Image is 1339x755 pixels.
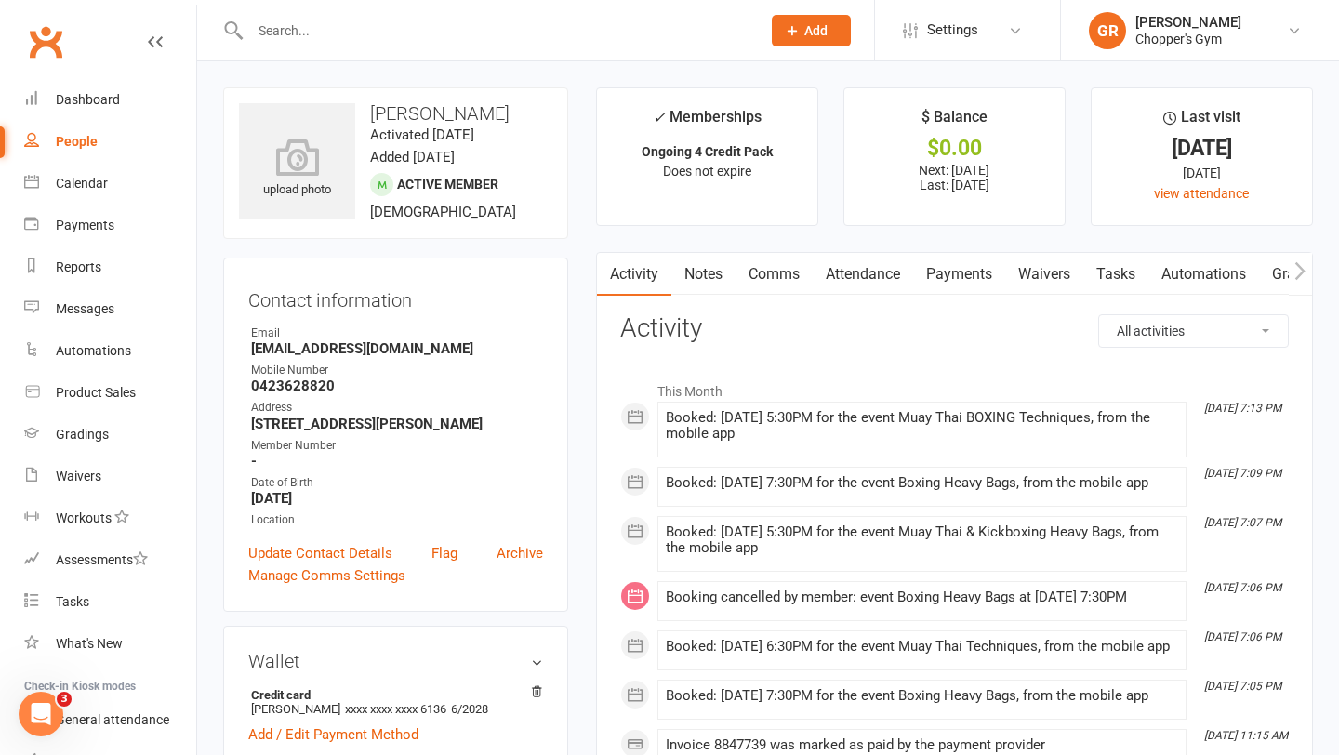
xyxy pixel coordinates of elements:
i: [DATE] 7:05 PM [1204,680,1281,693]
h3: Activity [620,314,1289,343]
div: Reports [56,259,101,274]
strong: [DATE] [251,490,543,507]
a: Payments [913,253,1005,296]
i: [DATE] 11:15 AM [1204,729,1288,742]
i: [DATE] 7:06 PM [1204,630,1281,643]
a: Add / Edit Payment Method [248,723,418,746]
div: People [56,134,98,149]
span: xxxx xxxx xxxx 6136 [345,702,446,716]
a: view attendance [1154,186,1249,201]
div: Memberships [653,105,762,139]
div: What's New [56,636,123,651]
i: [DATE] 7:07 PM [1204,516,1281,529]
a: Calendar [24,163,196,205]
strong: - [251,453,543,470]
a: Update Contact Details [248,542,392,564]
a: Flag [431,542,457,564]
i: ✓ [653,109,665,126]
div: Booked: [DATE] 6:30PM for the event Muay Thai Techniques, from the mobile app [666,639,1178,655]
i: [DATE] 7:06 PM [1204,581,1281,594]
a: Reports [24,246,196,288]
button: Add [772,15,851,46]
time: Added [DATE] [370,149,455,166]
h3: [PERSON_NAME] [239,103,552,124]
div: Payments [56,218,114,232]
div: Address [251,399,543,417]
a: Product Sales [24,372,196,414]
a: Waivers [24,456,196,497]
input: Search... [245,18,748,44]
a: Comms [736,253,813,296]
iframe: Intercom live chat [19,692,63,736]
h3: Wallet [248,651,543,671]
div: [DATE] [1108,139,1295,158]
div: Booked: [DATE] 7:30PM for the event Boxing Heavy Bags, from the mobile app [666,475,1178,491]
a: Clubworx [22,19,69,65]
a: What's New [24,623,196,665]
div: Booked: [DATE] 5:30PM for the event Muay Thai & Kickboxing Heavy Bags, from the mobile app [666,524,1178,556]
div: Mobile Number [251,362,543,379]
div: Booking cancelled by member: event Boxing Heavy Bags at [DATE] 7:30PM [666,589,1178,605]
i: [DATE] 7:13 PM [1204,402,1281,415]
div: Email [251,325,543,342]
a: Workouts [24,497,196,539]
a: Attendance [813,253,913,296]
div: Last visit [1163,105,1240,139]
strong: Ongoing 4 Credit Pack [642,144,773,159]
a: General attendance kiosk mode [24,699,196,741]
span: 6/2028 [451,702,488,716]
a: Tasks [1083,253,1148,296]
a: Automations [24,330,196,372]
a: Waivers [1005,253,1083,296]
div: Invoice 8847739 was marked as paid by the payment provider [666,737,1178,753]
div: Messages [56,301,114,316]
div: GR [1089,12,1126,49]
p: Next: [DATE] Last: [DATE] [861,163,1048,192]
div: Product Sales [56,385,136,400]
strong: Credit card [251,688,534,702]
div: $ Balance [921,105,988,139]
a: People [24,121,196,163]
i: [DATE] 7:09 PM [1204,467,1281,480]
a: Messages [24,288,196,330]
span: [DEMOGRAPHIC_DATA] [370,204,516,220]
span: 3 [57,692,72,707]
strong: 0423628820 [251,377,543,394]
a: Payments [24,205,196,246]
a: Activity [597,253,671,296]
div: Gradings [56,427,109,442]
li: [PERSON_NAME] [248,685,543,719]
div: Tasks [56,594,89,609]
a: Gradings [24,414,196,456]
div: Location [251,511,543,529]
div: Date of Birth [251,474,543,492]
div: [PERSON_NAME] [1135,14,1241,31]
div: Booked: [DATE] 5:30PM for the event Muay Thai BOXING Techniques, from the mobile app [666,410,1178,442]
a: Notes [671,253,736,296]
a: Tasks [24,581,196,623]
a: Archive [497,542,543,564]
a: Assessments [24,539,196,581]
div: General attendance [56,712,169,727]
time: Activated [DATE] [370,126,474,143]
div: Chopper's Gym [1135,31,1241,47]
strong: [STREET_ADDRESS][PERSON_NAME] [251,416,543,432]
div: Assessments [56,552,148,567]
span: Does not expire [663,164,751,179]
div: [DATE] [1108,163,1295,183]
strong: [EMAIL_ADDRESS][DOMAIN_NAME] [251,340,543,357]
span: Settings [927,9,978,51]
a: Manage Comms Settings [248,564,405,587]
div: Booked: [DATE] 7:30PM for the event Boxing Heavy Bags, from the mobile app [666,688,1178,704]
span: Add [804,23,828,38]
div: Workouts [56,510,112,525]
div: Calendar [56,176,108,191]
a: Dashboard [24,79,196,121]
div: Dashboard [56,92,120,107]
div: Waivers [56,469,101,483]
span: Active member [397,177,498,192]
div: $0.00 [861,139,1048,158]
li: This Month [620,372,1289,402]
div: Member Number [251,437,543,455]
div: upload photo [239,139,355,200]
